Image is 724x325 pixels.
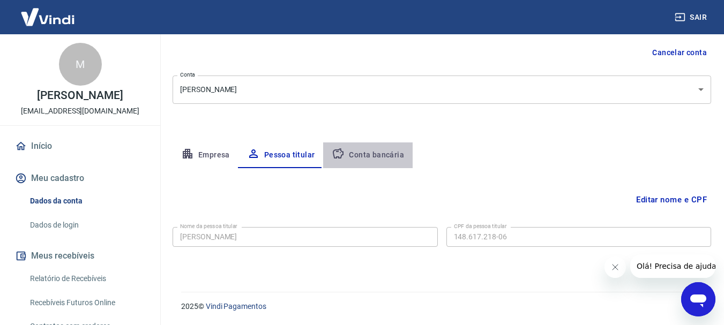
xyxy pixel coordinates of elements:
[59,43,102,86] div: M
[238,142,324,168] button: Pessoa titular
[630,254,715,278] iframe: Mensagem da empresa
[454,222,507,230] label: CPF da pessoa titular
[26,292,147,314] a: Recebíveis Futuros Online
[181,301,698,312] p: 2025 ©
[13,244,147,268] button: Meus recebíveis
[323,142,413,168] button: Conta bancária
[648,43,711,63] button: Cancelar conta
[26,268,147,290] a: Relatório de Recebíveis
[604,256,626,278] iframe: Fechar mensagem
[180,222,237,230] label: Nome da pessoa titular
[173,75,711,104] div: [PERSON_NAME]
[13,1,83,33] img: Vindi
[26,214,147,236] a: Dados de login
[6,7,90,16] span: Olá! Precisa de ajuda?
[26,190,147,212] a: Dados da conta
[173,142,238,168] button: Empresa
[180,71,195,79] label: Conta
[681,282,715,316] iframe: Botão para abrir a janela de mensagens
[37,90,123,101] p: [PERSON_NAME]
[21,105,139,117] p: [EMAIL_ADDRESS][DOMAIN_NAME]
[206,302,266,311] a: Vindi Pagamentos
[632,190,711,210] button: Editar nome e CPF
[13,167,147,190] button: Meu cadastro
[673,7,711,27] button: Sair
[13,134,147,158] a: Início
